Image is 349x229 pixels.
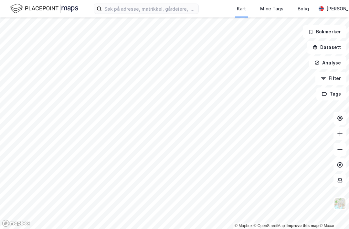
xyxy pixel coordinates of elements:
div: Bolig [298,5,309,13]
div: Kontrollprogram for chat [317,198,349,229]
div: Kart [237,5,246,13]
div: Mine Tags [260,5,283,13]
input: Søk på adresse, matrikkel, gårdeiere, leietakere eller personer [102,4,198,14]
iframe: Chat Widget [317,198,349,229]
img: logo.f888ab2527a4732fd821a326f86c7f29.svg [10,3,78,14]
